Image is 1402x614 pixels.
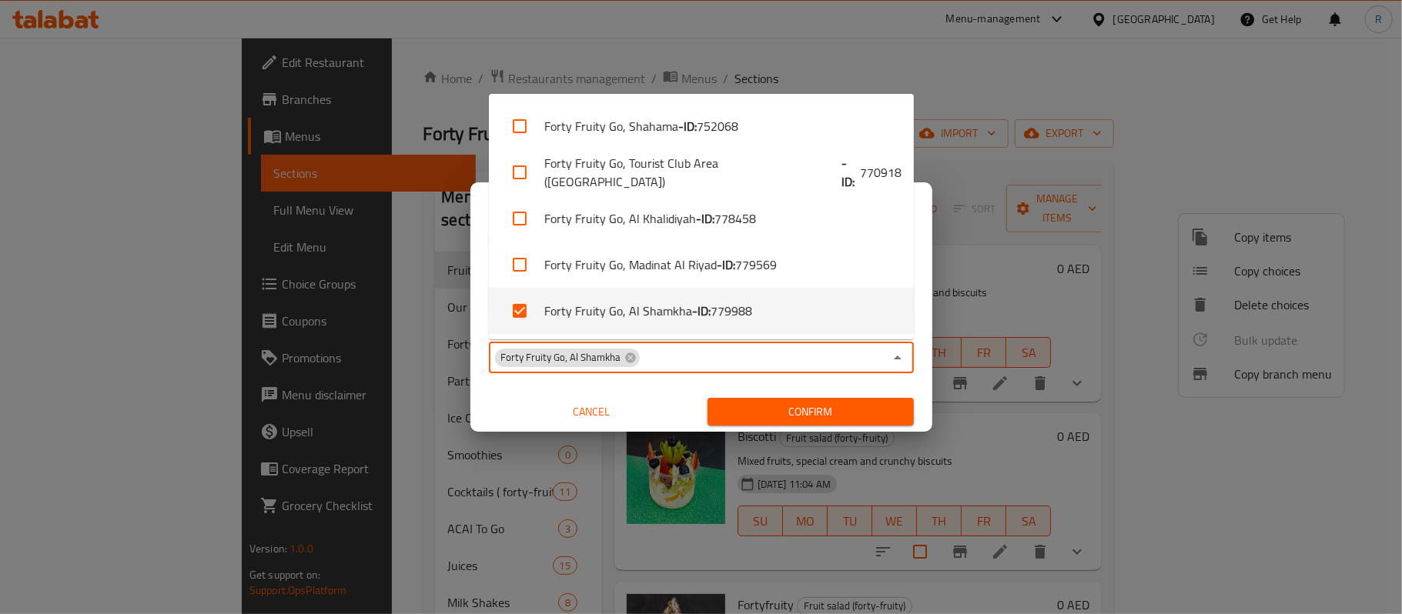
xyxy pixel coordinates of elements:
[717,255,735,274] b: - ID:
[489,195,914,242] li: Forty Fruity Go, Al Khalidiyah
[887,347,908,369] button: Close
[495,349,640,367] div: Forty Fruity Go, Al Shamkha
[489,149,914,195] li: Forty Fruity Go, Tourist Club Area ([GEOGRAPHIC_DATA])
[692,302,711,320] b: - ID:
[714,209,756,228] span: 778458
[489,398,695,426] button: Cancel
[489,103,914,149] li: Forty Fruity Go, Shahama
[489,288,914,334] li: Forty Fruity Go, Al Shamkha
[495,350,627,365] span: Forty Fruity Go, Al Shamkha
[678,117,697,135] b: - ID:
[495,402,689,422] span: Cancel
[720,402,902,422] span: Confirm
[711,302,752,320] span: 779988
[860,163,902,182] span: 770918
[735,255,777,274] span: 779569
[696,209,714,228] b: - ID:
[842,154,860,191] b: - ID:
[489,242,914,288] li: Forty Fruity Go, Madinat Al Riyad
[708,398,914,426] button: Confirm
[697,117,738,135] span: 752068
